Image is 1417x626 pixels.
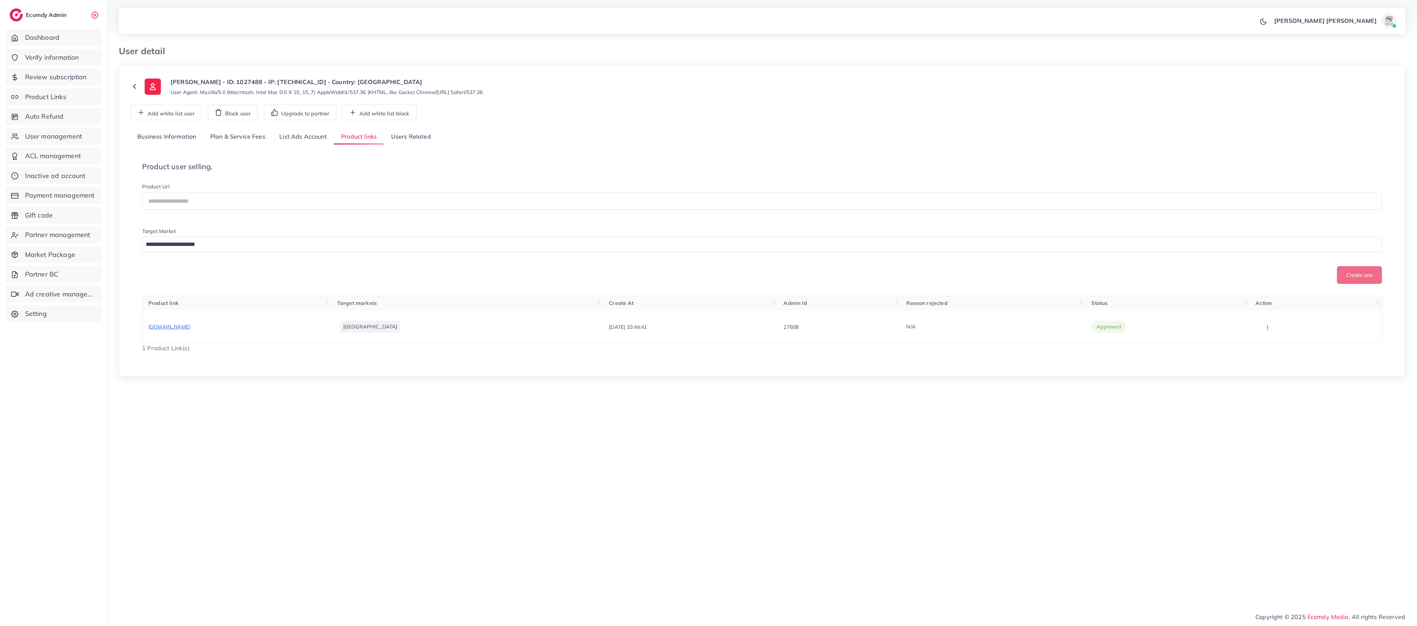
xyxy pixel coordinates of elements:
[6,88,101,105] a: Product Links
[906,300,947,306] span: Reason rejected
[25,269,59,279] span: Partner BC
[25,211,53,220] span: Gift code
[25,151,81,161] span: ACL management
[6,49,101,66] a: Verify information
[1307,613,1349,620] a: Ecomdy Media
[1270,13,1399,28] a: [PERSON_NAME] [PERSON_NAME]avatar
[25,53,79,62] span: Verify information
[130,105,202,120] button: Add white list user
[203,129,272,145] a: Plan & Service Fees
[170,77,483,86] p: [PERSON_NAME] - ID: 1027488 - IP: [TECHNICAL_ID] - Country: [GEOGRAPHIC_DATA]
[25,171,86,181] span: Inactive ad account
[6,69,101,86] a: Review subscription
[6,29,101,46] a: Dashboard
[384,129,438,145] a: Users Related
[142,344,190,352] span: 1 Product Link(s)
[25,289,96,299] span: Ad creative management
[130,129,203,145] a: Business Information
[25,33,59,42] span: Dashboard
[1255,300,1272,306] span: Action
[25,191,95,200] span: Payment management
[1091,300,1107,306] span: Status
[25,132,82,141] span: User management
[1382,13,1396,28] img: avatar
[208,105,258,120] button: Block user
[783,300,807,306] span: Admin Id
[6,167,101,184] a: Inactive ad account
[6,266,101,283] a: Partner BC
[264,105,337,120] button: Upgrade to partner
[342,105,417,120] button: Add white list block
[26,11,68,18] h2: Ecomdy Admin
[6,128,101,145] a: User management
[1274,16,1377,25] p: [PERSON_NAME] [PERSON_NAME]
[142,237,1382,253] div: Search for option
[142,183,169,190] label: Product Url
[25,230,90,240] span: Partner management
[6,305,101,322] a: Setting
[142,162,1382,171] h4: Product user selling.
[6,286,101,303] a: Ad creative management
[337,300,377,306] span: Target markets
[783,323,799,331] p: 27608
[25,250,75,260] span: Market Package
[1255,612,1405,621] span: Copyright © 2025
[334,129,384,145] a: Product links
[143,239,1372,250] input: Search for option
[119,46,171,56] h3: User detail
[148,323,190,330] span: [DOMAIN_NAME]
[6,108,101,125] a: Auto Refund
[272,129,334,145] a: List Ads Account
[25,92,66,102] span: Product Links
[170,88,483,96] small: User Agent: Mozilla/5.0 (Macintosh; Intel Mac OS X 10_15_7) AppleWebKit/537.36 (KHTML, like Gecko...
[6,207,101,224] a: Gift code
[1337,266,1382,284] button: Create one
[6,187,101,204] a: Payment management
[609,323,647,331] p: [DATE] 10:44:41
[6,147,101,164] a: ACL management
[142,227,176,235] label: Target Market
[10,8,23,21] img: logo
[906,323,915,330] span: N/A
[25,72,87,82] span: Review subscription
[340,321,400,333] li: [GEOGRAPHIC_DATA]
[6,226,101,243] a: Partner management
[145,79,161,95] img: ic-user-info.36bf1079.svg
[1096,323,1121,330] span: approved
[6,246,101,263] a: Market Package
[1349,612,1405,621] span: , All rights Reserved
[148,300,179,306] span: Product link
[25,309,47,319] span: Setting
[10,8,68,21] a: logoEcomdy Admin
[609,300,634,306] span: Create At
[25,112,64,121] span: Auto Refund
